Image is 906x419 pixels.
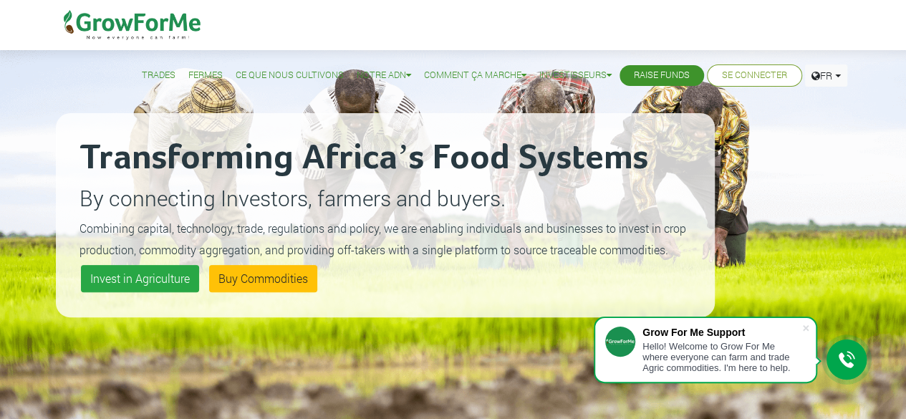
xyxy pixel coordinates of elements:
h2: Transforming Africa’s Food Systems [79,137,691,180]
div: Hello! Welcome to Grow For Me where everyone can farm and trade Agric commodities. I'm here to help. [642,341,801,373]
a: Comment ça Marche [424,68,526,83]
p: By connecting Investors, farmers and buyers. [79,182,691,214]
a: Raise Funds [634,68,690,83]
a: Ce que nous Cultivons [236,68,344,83]
a: Se Connecter [722,68,787,83]
small: Combining capital, technology, trade, regulations and policy, we are enabling individuals and bus... [79,221,686,257]
a: Trades [142,68,175,83]
a: Invest in Agriculture [81,265,199,292]
a: Notre ADN [357,68,411,83]
a: Buy Commodities [209,265,317,292]
div: Grow For Me Support [642,327,801,338]
a: FR [805,64,847,87]
a: Fermes [188,68,223,83]
a: Investisseurs [539,68,612,83]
